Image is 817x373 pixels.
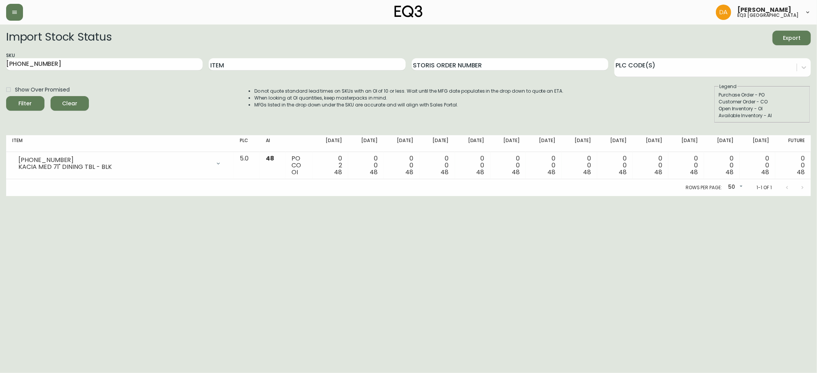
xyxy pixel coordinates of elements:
button: Filter [6,96,44,111]
td: 5.0 [234,152,260,179]
span: 48 [441,168,449,177]
span: Show Over Promised [15,86,70,94]
div: 0 0 [746,155,769,176]
div: 0 0 [781,155,805,176]
span: OI [291,168,298,177]
th: [DATE] [597,135,633,152]
span: 48 [654,168,662,177]
th: [DATE] [384,135,419,152]
th: [DATE] [668,135,704,152]
th: AI [260,135,285,152]
span: 48 [547,168,555,177]
p: 1-1 of 1 [756,184,772,191]
span: 48 [619,168,627,177]
div: Purchase Order - PO [719,92,806,98]
th: [DATE] [348,135,384,152]
h5: eq3 [GEOGRAPHIC_DATA] [737,13,799,18]
div: 0 0 [568,155,591,176]
span: 48 [797,168,805,177]
li: Do not quote standard lead times on SKUs with an OI of 10 or less. Wait until the MFG date popula... [254,88,564,95]
span: Clear [57,99,83,108]
button: Clear [51,96,89,111]
p: Rows per page: [686,184,722,191]
div: Filter [19,99,32,108]
div: [PHONE_NUMBER] [18,157,211,164]
div: Customer Order - CO [719,98,806,105]
th: [DATE] [633,135,668,152]
div: 0 0 [675,155,698,176]
div: 0 0 [461,155,485,176]
th: Future [775,135,811,152]
th: [DATE] [562,135,597,152]
div: 0 0 [639,155,662,176]
div: 50 [725,181,744,194]
th: PLC [234,135,260,152]
th: [DATE] [740,135,775,152]
th: [DATE] [455,135,491,152]
span: 48 [370,168,378,177]
th: [DATE] [526,135,562,152]
div: [PHONE_NUMBER]KACIA MED 71" DINING TBL - BLK [12,155,228,172]
span: 48 [761,168,769,177]
div: 0 0 [497,155,520,176]
span: 48 [334,168,342,177]
th: [DATE] [419,135,455,152]
span: Export [779,33,805,43]
div: Available Inventory - AI [719,112,806,119]
span: 48 [266,154,274,163]
img: logo [395,5,423,18]
img: dd1a7e8db21a0ac8adbf82b84ca05374 [716,5,731,20]
div: 0 2 [319,155,342,176]
th: Item [6,135,234,152]
legend: Legend [719,83,737,90]
th: [DATE] [491,135,526,152]
button: Export [773,31,811,45]
div: 0 0 [532,155,555,176]
div: 0 0 [426,155,449,176]
div: 0 0 [710,155,733,176]
li: When looking at OI quantities, keep masterpacks in mind. [254,95,564,101]
li: MFGs listed in the drop down under the SKU are accurate and will align with Sales Portal. [254,101,564,108]
th: [DATE] [704,135,740,152]
th: [DATE] [313,135,348,152]
span: 48 [690,168,698,177]
span: 48 [512,168,520,177]
div: 0 0 [390,155,413,176]
div: Open Inventory - OI [719,105,806,112]
span: 48 [405,168,413,177]
span: 48 [583,168,591,177]
h2: Import Stock Status [6,31,111,45]
div: 0 0 [603,155,627,176]
span: 48 [476,168,485,177]
div: KACIA MED 71" DINING TBL - BLK [18,164,211,170]
span: [PERSON_NAME] [737,7,791,13]
div: PO CO [291,155,306,176]
div: 0 0 [354,155,378,176]
span: 48 [725,168,733,177]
